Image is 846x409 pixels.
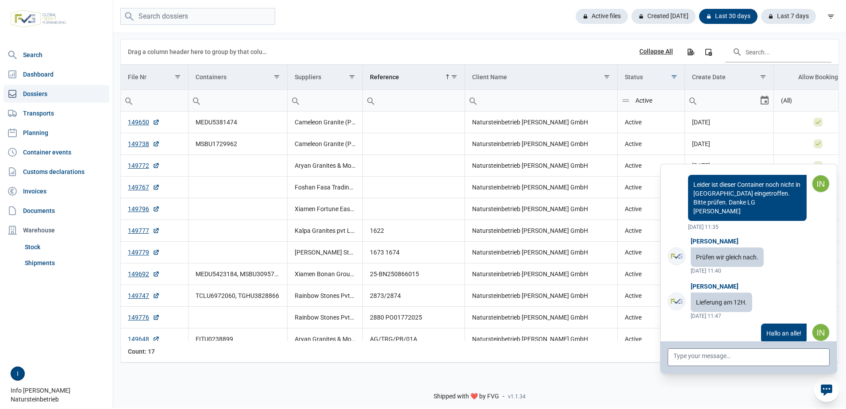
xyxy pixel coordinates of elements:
[692,140,710,147] span: [DATE]
[617,307,685,328] td: Active
[465,133,617,155] td: Natursteinbetrieb [PERSON_NAME] GmbH
[362,307,465,328] td: 2880 PO01772025
[288,90,304,111] div: Search box
[121,90,137,111] div: Search box
[465,90,617,111] input: Filter cell
[188,285,287,307] td: TCLU6972060, TGHU3828866
[685,65,774,90] td: Column Create Date
[759,90,770,111] div: Select
[21,239,109,255] a: Stock
[4,163,109,181] a: Customs declarations
[128,39,831,64] div: Data grid toolbar
[692,73,726,81] div: Create Date
[823,8,839,24] div: filter
[617,133,685,155] td: Active
[617,285,685,307] td: Active
[128,204,160,213] a: 149796
[11,367,25,381] button: I
[287,133,362,155] td: Cameleon Granite (PTY) Ltd.
[617,198,685,220] td: Active
[363,90,465,111] input: Filter cell
[766,329,801,338] p: Hallo an alle!
[617,177,685,198] td: Active
[362,263,465,285] td: 25-BN250866015
[691,282,752,291] div: [PERSON_NAME]
[798,73,838,81] div: Allow Booking
[465,328,617,350] td: Natursteinbetrieb [PERSON_NAME] GmbH
[465,65,617,90] td: Column Client Name
[617,263,685,285] td: Active
[128,161,160,170] a: 149772
[725,41,831,62] input: Search in the data grid
[4,182,109,200] a: Invoices
[188,328,287,350] td: EITU0238899
[128,183,160,192] a: 149767
[691,313,721,319] span: [DATE] 11:47
[349,73,355,80] span: Show filter options for column 'Suppliers'
[617,242,685,263] td: Active
[121,90,188,111] input: Filter cell
[451,73,458,80] span: Show filter options for column 'Reference'
[760,73,766,80] span: Show filter options for column 'Create Date'
[120,8,275,25] input: Search dossiers
[362,220,465,242] td: 1622
[617,220,685,242] td: Active
[465,263,617,285] td: Natursteinbetrieb [PERSON_NAME] GmbH
[370,73,399,81] div: Reference
[287,155,362,177] td: Aryan Granites & Monuments Pvt. Ltd.
[617,328,685,350] td: Active
[685,90,701,111] div: Search box
[287,263,362,285] td: Xiamen Bonan Group Co., Ltd.
[4,221,109,239] div: Warehouse
[288,90,362,111] input: Filter cell
[287,198,362,220] td: Xiamen Fortune East Imp & Exp Co., Ltd.
[188,90,287,112] td: Filter cell
[699,9,758,24] div: Last 30 days
[363,90,379,111] div: Search box
[188,112,287,133] td: MEDU5381474
[465,90,617,112] td: Filter cell
[434,393,499,401] span: Shipped with ❤️ by FVG
[4,124,109,142] a: Planning
[465,198,617,220] td: Natursteinbetrieb [PERSON_NAME] GmbH
[617,90,685,112] td: Filter cell
[604,73,610,80] span: Show filter options for column 'Client Name'
[287,328,362,350] td: Aryan Granites & Monuments Pvt. Ltd.
[696,253,758,262] p: Prüfen wir gleich nach.
[700,44,716,60] div: Column Chooser
[362,328,465,350] td: AG/TRG/PB/01A
[174,73,181,80] span: Show filter options for column 'File Nr'
[685,90,774,112] td: Filter cell
[295,73,321,81] div: Suppliers
[576,9,628,24] div: Active files
[465,220,617,242] td: Natursteinbetrieb [PERSON_NAME] GmbH
[287,307,362,328] td: Rainbow Stones Pvt. Ltd.
[121,39,838,363] div: Data grid with 17 rows and 8 columns
[4,202,109,220] a: Documents
[128,313,160,322] a: 149776
[287,112,362,133] td: Cameleon Granite (PTY) Ltd.
[617,112,685,133] td: Active
[4,143,109,161] a: Container events
[618,90,685,111] input: Filter cell
[128,118,160,127] a: 149650
[617,155,685,177] td: Active
[128,139,160,148] a: 149738
[472,73,507,81] div: Client Name
[465,155,617,177] td: Natursteinbetrieb [PERSON_NAME] GmbH
[465,177,617,198] td: Natursteinbetrieb [PERSON_NAME] GmbH
[692,119,710,126] span: [DATE]
[128,335,160,343] a: 149648
[128,73,146,81] div: File Nr
[188,65,287,90] td: Column Containers
[121,65,188,90] td: Column File Nr
[188,263,287,285] td: MEDU5423184, MSBU3095790, MSMU2384880, MSMU2839839, TGCU2134100
[682,44,698,60] div: Export all data to Excel
[691,268,721,274] span: [DATE] 11:40
[465,242,617,263] td: Natursteinbetrieb [PERSON_NAME] GmbH
[618,90,634,111] div: Search box
[692,162,710,169] span: [DATE]
[188,90,287,111] input: Filter cell
[696,298,747,307] p: Lieferung am 12H.
[121,90,188,112] td: Filter cell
